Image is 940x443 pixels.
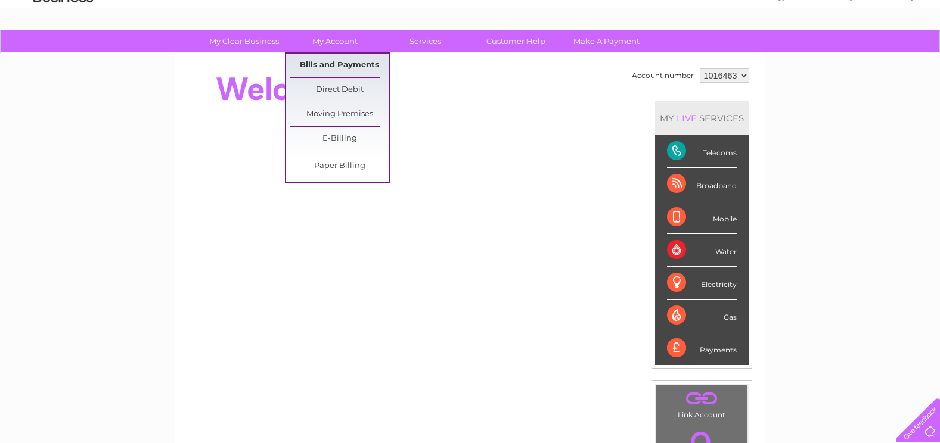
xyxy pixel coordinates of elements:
img: logo.png [33,31,94,67]
a: Contact [861,51,890,60]
a: Services [376,30,474,52]
a: Moving Premises [290,102,389,126]
div: Clear Business is a trading name of Verastar Limited (registered in [GEOGRAPHIC_DATA] No. 3667643... [189,7,752,58]
a: Bills and Payments [290,54,389,77]
div: Gas [667,300,737,332]
a: E-Billing [290,127,389,151]
a: Energy [760,51,786,60]
div: Water [667,234,737,267]
a: 0333 014 3131 [715,6,798,21]
a: Direct Debit [290,78,389,102]
a: Customer Help [467,30,565,52]
a: My Clear Business [195,30,293,52]
div: MY SERVICES [655,101,749,135]
a: . [659,388,744,409]
a: Log out [901,51,929,60]
a: Blog [836,51,854,60]
div: Telecoms [667,135,737,168]
a: Telecoms [793,51,829,60]
td: Link Account [656,385,748,422]
a: Water [730,51,753,60]
div: Electricity [667,267,737,300]
a: My Account [286,30,384,52]
a: Paper Billing [290,154,389,178]
td: Account number [629,65,697,86]
div: LIVE [674,113,699,124]
div: Broadband [667,168,737,201]
div: Payments [667,332,737,364]
div: Mobile [667,201,737,234]
a: Make A Payment [557,30,656,52]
